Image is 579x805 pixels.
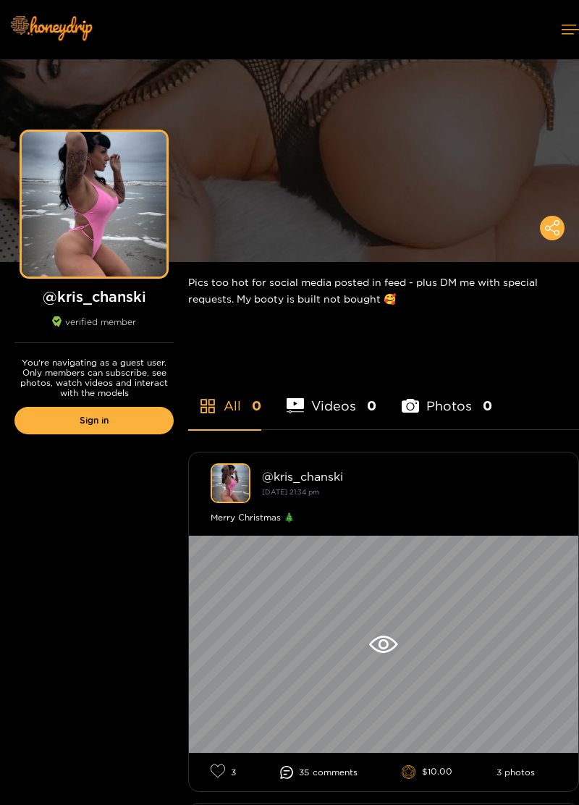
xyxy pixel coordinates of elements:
[262,470,557,483] div: @ kris_chanski
[14,407,174,434] a: Sign in
[14,316,174,343] div: verified member
[199,397,216,415] span: appstore
[496,767,535,777] li: 3 photos
[262,488,319,496] small: [DATE] 21:34 pm
[402,364,492,429] li: Photos
[313,767,358,777] span: comment s
[402,765,452,780] li: $10.00
[188,262,579,319] div: Pics too hot for social media posted in feed - plus DM me with special requests. My booty is buil...
[287,364,376,429] li: Videos
[14,358,174,398] p: You're navigating as a guest user. Only members can subscribe, see photos, watch videos and inter...
[280,766,358,779] li: 35
[211,510,557,525] div: Merry Christmas 🎄
[14,287,174,305] h1: @ kris_chanski
[211,463,250,503] img: kris_chanski
[252,397,261,415] span: 0
[367,397,376,415] span: 0
[483,397,492,415] span: 0
[188,364,261,429] li: All
[211,764,236,780] li: 3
